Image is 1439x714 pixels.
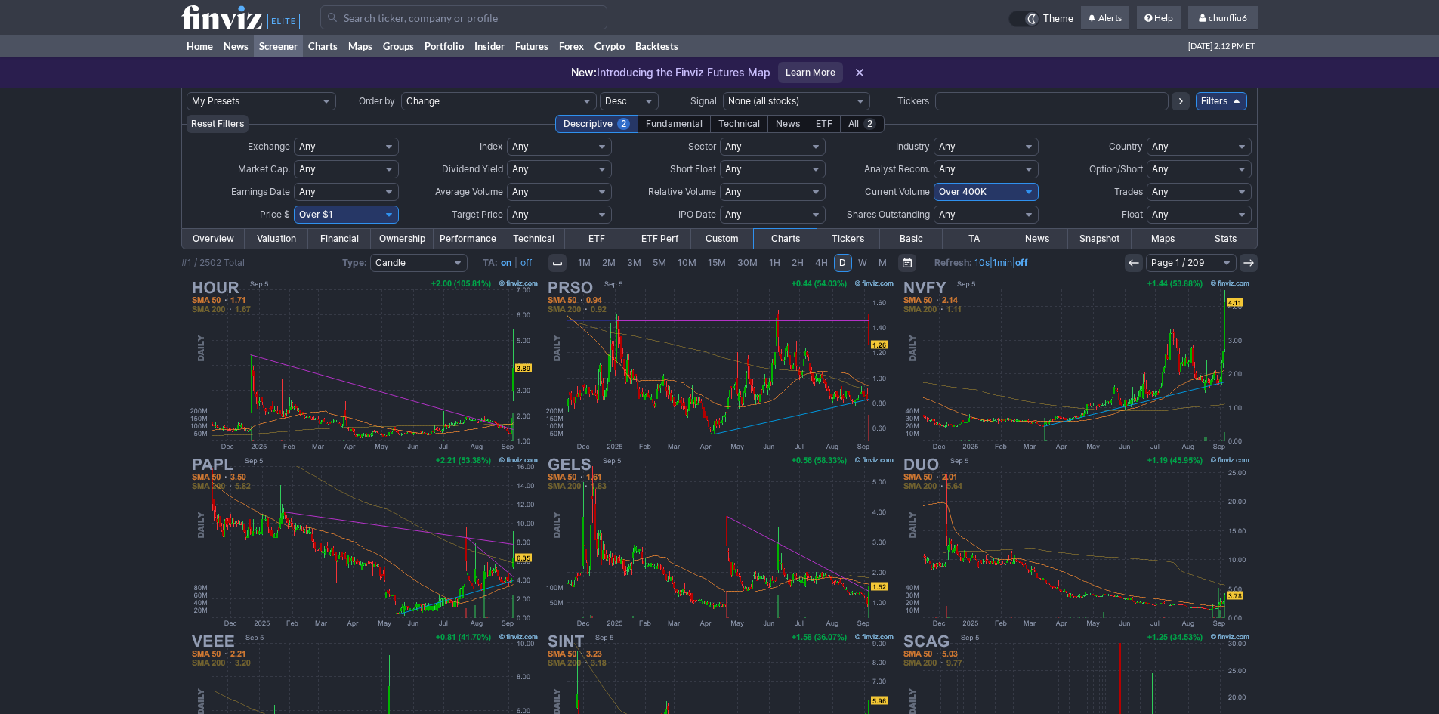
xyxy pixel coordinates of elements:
a: News [1005,229,1068,249]
img: DUO - Fangdd Network Group Ltd - Stock Price Chart [899,453,1252,630]
div: Descriptive [555,115,638,133]
a: Maps [1132,229,1194,249]
a: Valuation [245,229,307,249]
span: chunfliu6 [1209,12,1247,23]
a: off [520,257,532,268]
button: Range [898,254,916,272]
span: D [839,257,846,268]
a: 4H [810,254,833,272]
span: Exchange [248,141,290,152]
a: Overview [182,229,245,249]
b: TA: [483,257,498,268]
span: M [879,257,887,268]
span: Current Volume [865,186,930,197]
a: Charts [754,229,817,249]
a: Custom [691,229,754,249]
a: Crypto [589,35,630,57]
span: Target Price [452,209,503,220]
span: Dividend Yield [442,163,503,175]
a: Charts [303,35,343,57]
img: GELS - Gelteq Ltd - Stock Price Chart [543,453,897,630]
a: 1M [573,254,596,272]
img: HOUR - Hour Loop Inc - Stock Price Chart [187,277,541,453]
div: #1 / 2502 Total [181,255,245,270]
a: News [218,35,254,57]
span: 2M [602,257,616,268]
span: Relative Volume [648,186,716,197]
span: 1H [769,257,780,268]
b: Refresh: [934,257,972,268]
span: Signal [690,95,717,107]
a: Insider [469,35,510,57]
a: Groups [378,35,419,57]
span: New: [571,66,597,79]
a: Forex [554,35,589,57]
a: Basic [880,229,943,249]
span: Shares Outstanding [847,209,930,220]
span: 15M [708,257,726,268]
span: W [858,257,867,268]
button: Interval [548,254,567,272]
a: ETF [565,229,628,249]
div: Fundamental [638,115,711,133]
a: 3M [622,254,647,272]
span: Analyst Recom. [864,163,930,175]
a: Backtests [630,35,684,57]
span: Market Cap. [238,163,290,175]
b: Type: [342,257,367,268]
a: Ownership [371,229,434,249]
span: [DATE] 2:12 PM ET [1188,35,1255,57]
a: chunfliu6 [1188,6,1258,30]
a: Learn More [778,62,843,83]
a: Financial [308,229,371,249]
span: Order by [359,95,395,107]
img: NVFY - Nova Lifestyle Inc - Stock Price Chart [899,277,1252,453]
span: 2 [863,118,876,130]
span: 1M [578,257,591,268]
a: on [501,257,511,268]
a: Futures [510,35,554,57]
a: Technical [502,229,565,249]
div: News [767,115,808,133]
a: Snapshot [1068,229,1131,249]
span: Trades [1114,186,1143,197]
span: Theme [1043,11,1073,27]
a: Filters [1196,92,1247,110]
span: 3M [627,257,641,268]
span: Sector [688,141,716,152]
a: 1min [993,257,1012,268]
span: 5M [653,257,666,268]
a: Help [1137,6,1181,30]
a: 2H [786,254,809,272]
span: 2 [617,118,630,130]
a: 1H [764,254,786,272]
span: IPO Date [678,209,716,220]
input: Search [320,5,607,29]
button: Reset Filters [187,115,249,133]
img: PAPL - Pineapple Financial Inc - Stock Price Chart [187,453,541,630]
a: 5M [647,254,672,272]
a: ETF Perf [628,229,691,249]
a: 2M [597,254,621,272]
a: M [873,254,892,272]
a: Alerts [1081,6,1129,30]
a: Tickers [817,229,879,249]
a: 10s [974,257,990,268]
span: Average Volume [435,186,503,197]
div: Technical [710,115,768,133]
span: Industry [896,141,930,152]
a: Performance [434,229,502,249]
a: Stats [1194,229,1257,249]
span: Index [480,141,503,152]
span: Tickers [897,95,929,107]
span: Short Float [670,163,716,175]
span: | | [934,255,1028,270]
span: | [514,257,517,268]
span: 10M [678,257,696,268]
p: Introducing the Finviz Futures Map [571,65,770,80]
a: D [834,254,852,272]
a: Home [181,35,218,57]
a: 30M [732,254,763,272]
span: Option/Short [1089,163,1143,175]
a: Screener [254,35,303,57]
